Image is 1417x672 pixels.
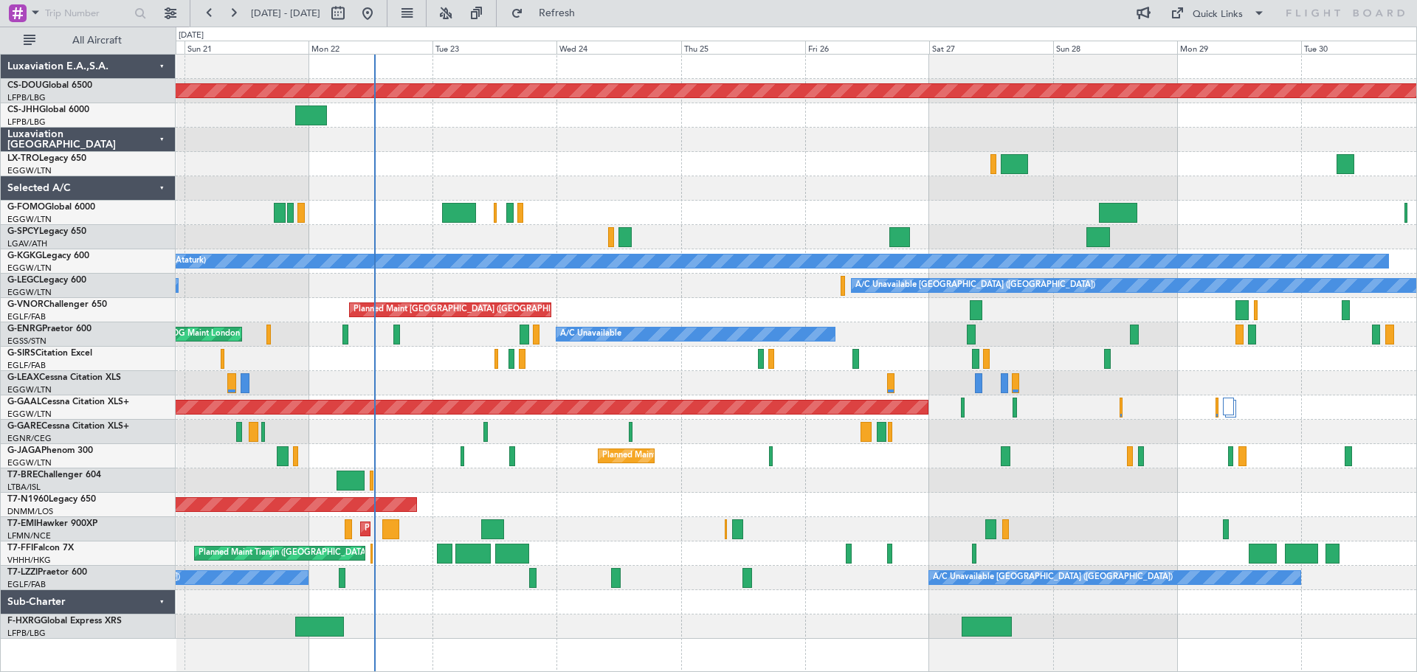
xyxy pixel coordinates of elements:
[7,252,42,260] span: G-KGKG
[929,41,1053,54] div: Sat 27
[7,105,39,114] span: CS-JHH
[1163,1,1272,25] button: Quick Links
[602,445,835,467] div: Planned Maint [GEOGRAPHIC_DATA] ([GEOGRAPHIC_DATA])
[7,300,107,309] a: G-VNORChallenger 650
[7,154,86,163] a: LX-TROLegacy 650
[7,325,42,333] span: G-ENRG
[7,276,39,285] span: G-LEGC
[7,617,122,626] a: F-HXRGGlobal Express XRS
[7,325,92,333] a: G-ENRGPraetor 600
[526,8,588,18] span: Refresh
[1177,41,1301,54] div: Mon 29
[855,274,1095,297] div: A/C Unavailable [GEOGRAPHIC_DATA] ([GEOGRAPHIC_DATA])
[7,398,129,406] a: G-GAALCessna Citation XLS+
[7,117,46,128] a: LFPB/LBG
[7,300,44,309] span: G-VNOR
[308,41,432,54] div: Mon 22
[7,384,52,395] a: EGGW/LTN
[7,555,51,566] a: VHHH/HKG
[7,92,46,103] a: LFPB/LBG
[45,2,130,24] input: Trip Number
[7,398,41,406] span: G-GAAL
[7,373,121,382] a: G-LEAXCessna Citation XLS
[7,238,47,249] a: LGAV/ATH
[7,349,92,358] a: G-SIRSCitation Excel
[38,35,156,46] span: All Aircraft
[7,276,86,285] a: G-LEGCLegacy 600
[7,495,49,504] span: T7-N1960
[7,579,46,590] a: EGLF/FAB
[185,41,308,54] div: Sun 21
[7,252,89,260] a: G-KGKGLegacy 600
[7,287,52,298] a: EGGW/LTN
[7,311,46,322] a: EGLF/FAB
[7,446,41,455] span: G-JAGA
[1053,41,1177,54] div: Sun 28
[7,457,52,468] a: EGGW/LTN
[7,519,36,528] span: T7-EMI
[7,617,41,626] span: F-HXRG
[7,203,45,212] span: G-FOMO
[7,81,42,90] span: CS-DOU
[7,495,96,504] a: T7-N1960Legacy 650
[7,568,38,577] span: T7-LZZI
[7,154,39,163] span: LX-TRO
[354,299,586,321] div: Planned Maint [GEOGRAPHIC_DATA] ([GEOGRAPHIC_DATA])
[7,105,89,114] a: CS-JHHGlobal 6000
[199,542,370,564] div: Planned Maint Tianjin ([GEOGRAPHIC_DATA])
[7,409,52,420] a: EGGW/LTN
[7,506,53,517] a: DNMM/LOS
[7,544,33,553] span: T7-FFI
[7,482,41,493] a: LTBA/ISL
[681,41,805,54] div: Thu 25
[365,518,506,540] div: Planned Maint [GEOGRAPHIC_DATA]
[7,349,35,358] span: G-SIRS
[7,471,38,479] span: T7-BRE
[504,1,593,25] button: Refresh
[7,544,74,553] a: T7-FFIFalcon 7X
[7,471,101,479] a: T7-BREChallenger 604
[7,336,46,347] a: EGSS/STN
[7,227,39,236] span: G-SPCY
[251,7,320,20] span: [DATE] - [DATE]
[805,41,929,54] div: Fri 26
[7,422,41,431] span: G-GARE
[560,323,621,345] div: A/C Unavailable
[1193,7,1243,22] div: Quick Links
[7,446,93,455] a: G-JAGAPhenom 300
[7,373,39,382] span: G-LEAX
[7,519,97,528] a: T7-EMIHawker 900XP
[7,433,52,444] a: EGNR/CEG
[933,567,1173,589] div: A/C Unavailable [GEOGRAPHIC_DATA] ([GEOGRAPHIC_DATA])
[179,30,204,42] div: [DATE]
[7,360,46,371] a: EGLF/FAB
[7,263,52,274] a: EGGW/LTN
[16,29,160,52] button: All Aircraft
[7,81,92,90] a: CS-DOUGlobal 6500
[432,41,556,54] div: Tue 23
[7,214,52,225] a: EGGW/LTN
[7,628,46,639] a: LFPB/LBG
[7,227,86,236] a: G-SPCYLegacy 650
[556,41,680,54] div: Wed 24
[7,568,87,577] a: T7-LZZIPraetor 600
[7,203,95,212] a: G-FOMOGlobal 6000
[7,422,129,431] a: G-GARECessna Citation XLS+
[7,165,52,176] a: EGGW/LTN
[7,530,51,541] a: LFMN/NCE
